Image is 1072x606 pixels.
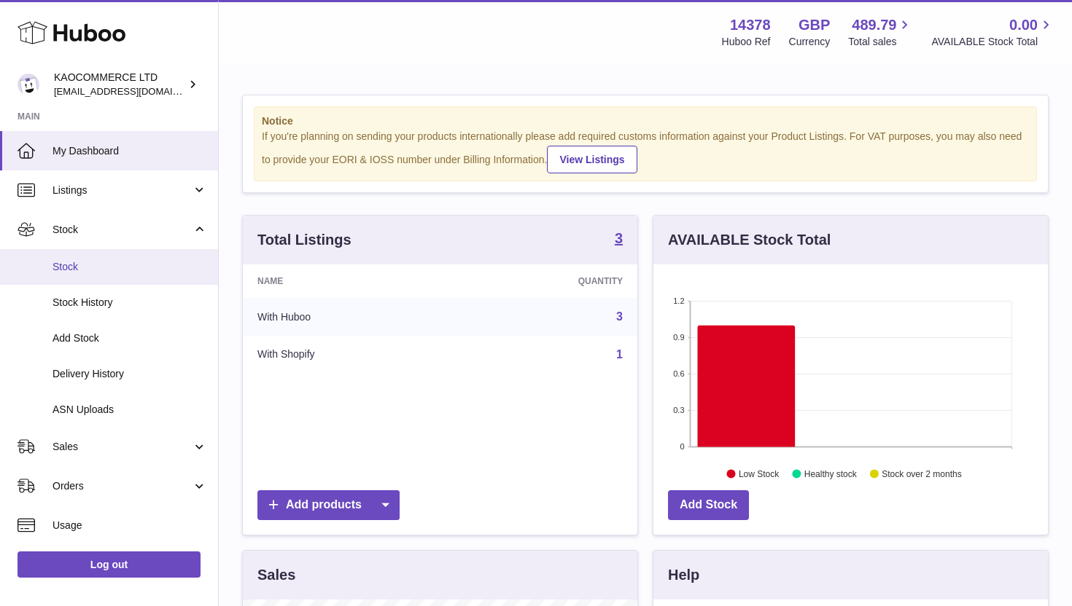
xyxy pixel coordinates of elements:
span: Delivery History [53,367,207,381]
div: Currency [789,35,831,49]
text: Low Stock [739,468,780,479]
h3: Sales [257,565,295,585]
span: Orders [53,479,192,493]
span: Stock [53,260,207,274]
text: Stock over 2 months [882,468,961,479]
text: 0 [680,442,684,451]
span: ASN Uploads [53,403,207,417]
strong: 14378 [730,15,771,35]
th: Quantity [456,264,637,298]
th: Name [243,264,456,298]
div: KAOCOMMERCE LTD [54,71,185,98]
h3: Help [668,565,699,585]
h3: AVAILABLE Stock Total [668,230,831,250]
a: Add Stock [668,490,749,520]
strong: 3 [615,231,623,245]
span: [EMAIL_ADDRESS][DOMAIN_NAME] [54,85,214,97]
span: Add Stock [53,331,207,345]
a: 3 [616,310,623,323]
span: 489.79 [852,15,896,35]
text: 0.9 [673,333,684,342]
td: With Huboo [243,298,456,336]
span: Total sales [848,35,913,49]
a: 3 [615,231,623,248]
strong: GBP [799,15,830,35]
text: 0.3 [673,406,684,414]
text: 0.6 [673,369,684,378]
img: hello@lunera.co.uk [18,74,39,95]
a: Add products [257,490,400,520]
a: 1 [616,348,623,361]
span: Sales [53,440,192,454]
span: My Dashboard [53,144,207,158]
span: AVAILABLE Stock Total [931,35,1054,49]
a: Log out [18,551,201,578]
span: 0.00 [1009,15,1038,35]
a: View Listings [547,146,637,173]
a: 0.00 AVAILABLE Stock Total [931,15,1054,49]
a: 489.79 Total sales [848,15,913,49]
strong: Notice [262,114,1029,128]
text: 1.2 [673,296,684,305]
span: Stock [53,223,192,237]
text: Healthy stock [804,468,858,479]
span: Stock History [53,296,207,310]
div: Huboo Ref [722,35,771,49]
div: If you're planning on sending your products internationally please add required customs informati... [262,130,1029,173]
td: With Shopify [243,336,456,374]
h3: Total Listings [257,230,351,250]
span: Listings [53,184,192,197]
span: Usage [53,519,207,532]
